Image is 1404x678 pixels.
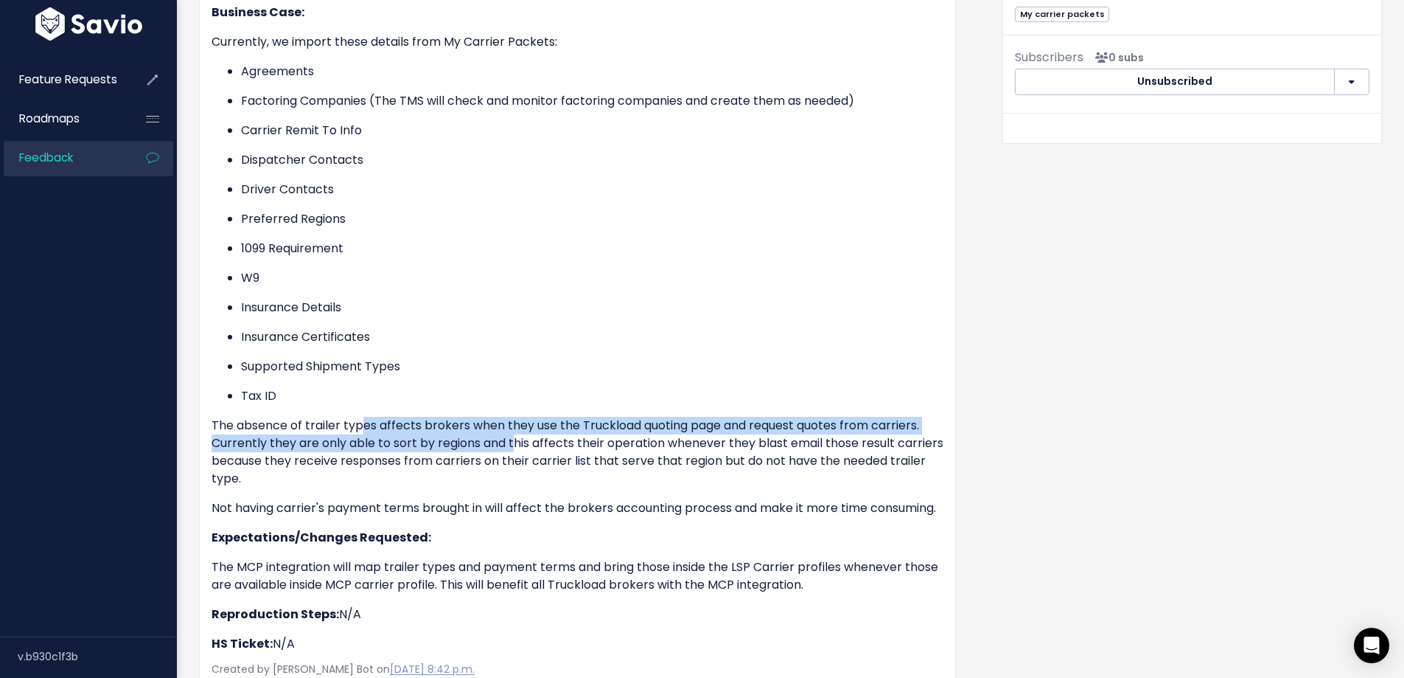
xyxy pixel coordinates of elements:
a: Feature Requests [4,63,122,97]
p: Factoring Companies (The TMS will check and monitor factoring companies and create them as needed) [241,92,943,110]
a: Feedback [4,141,122,175]
img: logo-white.9d6f32f41409.svg [32,7,146,41]
p: Not having carrier's payment terms brought in will affect the brokers accounting process and make... [212,499,943,517]
span: Subscribers [1015,49,1083,66]
span: Roadmaps [19,111,80,126]
button: Unsubscribed [1015,69,1335,95]
div: v.b930c1f3b [18,637,177,676]
p: N/A [212,635,943,653]
p: The absence of trailer types affects brokers when they use the Truckload quoting page and request... [212,417,943,488]
p: Tax ID [241,387,943,405]
p: Agreements [241,63,943,80]
p: Insurance Certificates [241,328,943,346]
span: My carrier packets [1015,7,1109,22]
p: The MCP integration will map trailer types and payment terms and bring those inside the LSP Carri... [212,558,943,594]
span: Created by [PERSON_NAME] Bot on [212,662,475,677]
span: Feedback [19,150,73,165]
p: Carrier Remit To Info [241,122,943,139]
p: Insurance Details [241,299,943,316]
a: Roadmaps [4,102,122,136]
strong: HS Ticket: [212,635,273,652]
a: My carrier packets [1015,6,1109,21]
strong: Expectations/Changes Requested: [212,529,431,546]
div: Open Intercom Messenger [1354,628,1389,663]
p: W9 [241,269,943,287]
p: 1099 Requirement [241,240,943,257]
p: N/A [212,606,943,623]
p: Currently, we import these details from My Carrier Packets: [212,33,943,51]
span: <p><strong>Subscribers</strong><br><br> No subscribers yet<br> </p> [1089,50,1144,65]
p: Preferred Regions [241,210,943,228]
span: Feature Requests [19,72,117,87]
a: [DATE] 8:42 p.m. [390,662,475,677]
strong: Reproduction Steps: [212,606,339,623]
p: Driver Contacts [241,181,943,198]
p: Dispatcher Contacts [241,151,943,169]
strong: Business Case: [212,4,304,21]
p: Supported Shipment Types [241,358,943,376]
